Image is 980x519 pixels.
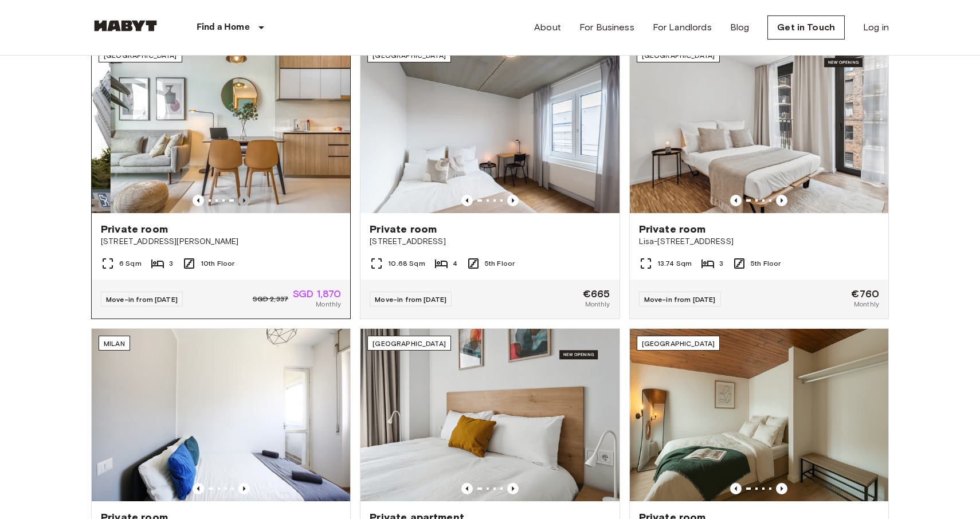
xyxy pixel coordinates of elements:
[485,258,515,269] span: 5th Floor
[585,299,610,309] span: Monthly
[776,483,787,494] button: Previous image
[639,222,706,236] span: Private room
[776,195,787,206] button: Previous image
[119,258,142,269] span: 6 Sqm
[534,21,561,34] a: About
[91,20,160,32] img: Habyt
[388,258,425,269] span: 10.68 Sqm
[453,258,457,269] span: 4
[630,41,888,213] img: Marketing picture of unit DE-01-489-505-002
[238,195,250,206] button: Previous image
[293,289,341,299] span: SGD 1,870
[197,21,250,34] p: Find a Home
[193,483,204,494] button: Previous image
[360,40,620,319] a: Marketing picture of unit DE-04-037-026-03QPrevious imagePrevious image[GEOGRAPHIC_DATA]Private r...
[101,236,341,247] span: [STREET_ADDRESS][PERSON_NAME]
[583,289,610,299] span: €665
[360,329,619,501] img: Marketing picture of unit ES-15-102-734-001
[767,15,845,40] a: Get in Touch
[851,289,879,299] span: €760
[238,483,250,494] button: Previous image
[639,236,879,247] span: Lisa-[STREET_ADDRESS]
[642,339,715,348] span: [GEOGRAPHIC_DATA]
[91,40,351,319] a: Previous imagePrevious image[GEOGRAPHIC_DATA]Private room[STREET_ADDRESS][PERSON_NAME]6 Sqm310th ...
[730,21,750,34] a: Blog
[630,329,888,501] img: Marketing picture of unit FR-18-011-001-012
[579,21,634,34] a: For Business
[370,222,437,236] span: Private room
[730,195,742,206] button: Previous image
[461,195,473,206] button: Previous image
[644,295,716,304] span: Move-in from [DATE]
[730,483,742,494] button: Previous image
[373,339,446,348] span: [GEOGRAPHIC_DATA]
[360,41,619,213] img: Marketing picture of unit DE-04-037-026-03Q
[316,299,341,309] span: Monthly
[193,195,204,206] button: Previous image
[169,258,173,269] span: 3
[863,21,889,34] a: Log in
[375,295,446,304] span: Move-in from [DATE]
[104,339,125,348] span: Milan
[657,258,692,269] span: 13.74 Sqm
[507,483,519,494] button: Previous image
[507,195,519,206] button: Previous image
[111,41,369,213] img: Marketing picture of unit SG-01-116-001-02
[106,295,178,304] span: Move-in from [DATE]
[92,329,350,501] img: Marketing picture of unit IT-14-111-001-006
[653,21,712,34] a: For Landlords
[629,40,889,319] a: Marketing picture of unit DE-01-489-505-002Previous imagePrevious image[GEOGRAPHIC_DATA]Private r...
[370,236,610,247] span: [STREET_ADDRESS]
[253,294,288,304] span: SGD 2,337
[461,483,473,494] button: Previous image
[854,299,879,309] span: Monthly
[751,258,781,269] span: 5th Floor
[719,258,723,269] span: 3
[101,222,168,236] span: Private room
[201,258,235,269] span: 10th Floor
